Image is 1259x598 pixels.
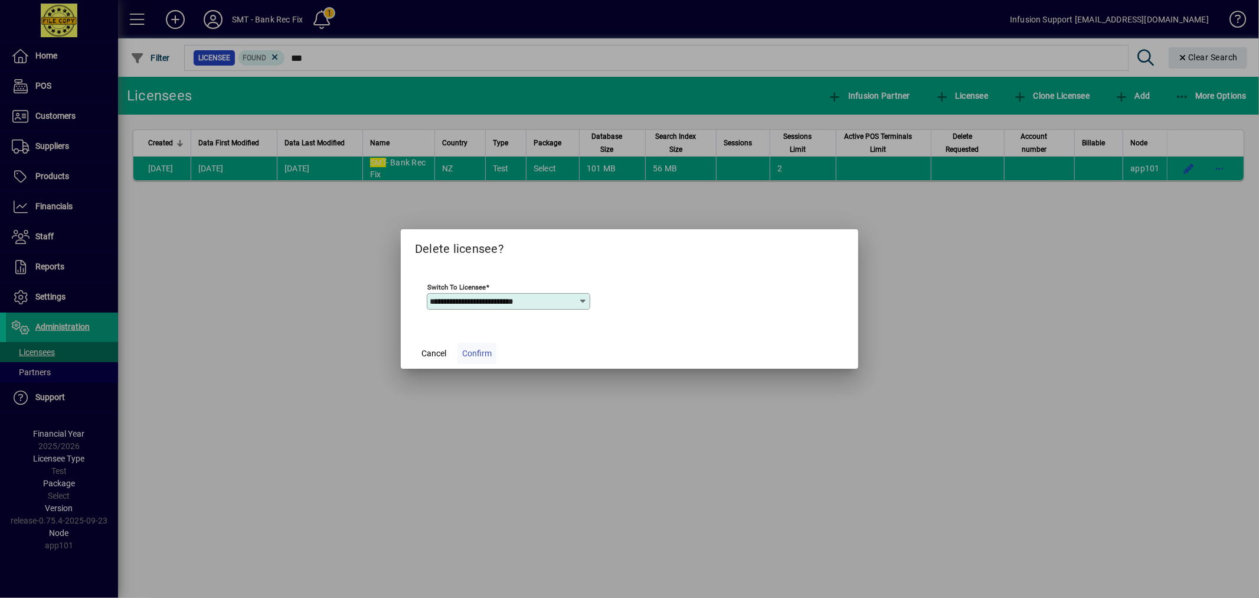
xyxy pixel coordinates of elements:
button: Cancel [415,343,453,364]
mat-label: Switch to licensee [427,283,486,291]
h2: Delete licensee? [401,229,858,264]
span: Cancel [421,347,446,360]
span: Confirm [462,347,492,360]
button: Confirm [457,343,496,364]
